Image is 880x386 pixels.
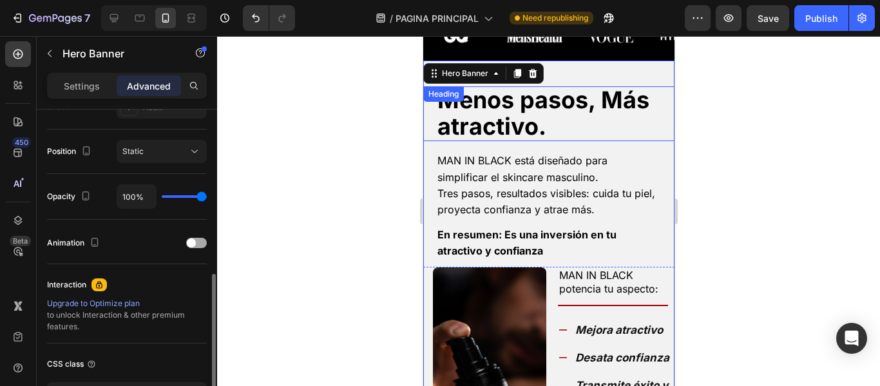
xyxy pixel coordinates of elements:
div: Undo/Redo [243,5,295,31]
p: Advanced [127,79,171,93]
span: / [390,12,393,25]
strong: En resumen: Es una inversión en tu atractivo y confianza [14,192,193,221]
button: Publish [794,5,848,31]
div: to unlock Interaction & other premium features. [47,298,207,333]
input: Auto [117,185,156,208]
div: Upgrade to Optimize plan [47,298,207,309]
strong: Desata confianza [152,315,246,328]
button: 7 [5,5,96,31]
p: Settings [64,79,100,93]
div: Opacity [47,188,93,206]
span: Need republishing [522,12,588,24]
span: MAN IN BLACK está diseñado para simplificar el skincare masculino. [14,118,184,147]
span: MAN IN BLACK potencia tu aspecto: [136,233,235,259]
div: Heading [3,52,38,64]
div: Hero Banner [16,32,68,43]
strong: Mejora atractivo [152,287,240,300]
div: Position [47,143,94,160]
strong: Transmite éxito y ambición [152,343,245,372]
div: Publish [805,12,837,25]
div: Interaction [47,279,86,291]
div: Beta [10,236,31,246]
div: Animation [47,235,102,252]
div: 450 [12,137,31,148]
button: Save [747,5,789,31]
button: Static [117,140,207,163]
p: 7 [84,10,90,26]
div: CSS class [47,358,97,370]
div: Open Intercom Messenger [836,323,867,354]
strong: Menos pasos, Más atractivo. [14,50,226,104]
span: Static [122,146,144,156]
span: PAGINA PRINCIPAL [396,12,479,25]
iframe: Design area [423,36,674,386]
span: Save [758,13,779,24]
span: Tres pasos, resultados visibles: cuida tu piel, proyecta confianza y atrae más. [14,151,232,180]
p: Hero Banner [62,46,172,61]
